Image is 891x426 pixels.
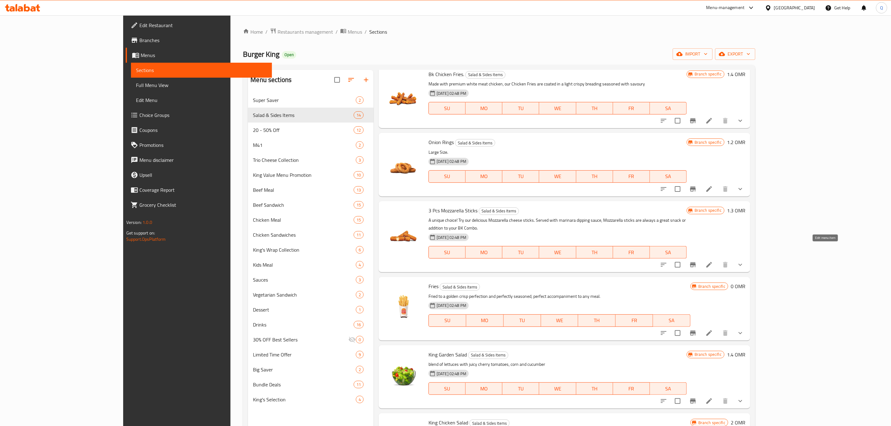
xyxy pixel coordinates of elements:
span: Promotions [139,141,267,149]
span: Select to update [671,258,684,271]
span: [DATE] 02:48 PM [434,303,469,308]
button: FR [613,102,650,114]
span: import [678,50,708,58]
span: Grocery Checklist [139,201,267,209]
span: MO [468,384,500,393]
button: export [715,48,755,60]
div: Chicken Meal [253,216,353,224]
button: TH [578,314,616,327]
div: Salad & Sides Items [465,71,506,79]
span: Menus [141,51,267,59]
h6: 1.4 OMR [727,350,745,359]
button: SU [429,102,466,114]
span: Branch specific [692,71,724,77]
span: TU [506,316,539,325]
div: Vegetarian Sandwich [253,291,356,298]
span: Coverage Report [139,186,267,194]
a: Support.OpsPlatform [126,235,166,243]
span: 9 [356,352,363,358]
span: Edit Restaurant [139,22,267,29]
span: King Garden Salad [429,350,467,359]
button: TU [504,314,541,327]
div: Open [282,51,296,59]
svg: Show Choices [737,261,744,269]
span: TU [505,104,537,113]
div: King's Wrap Collection6 [248,242,374,257]
div: Salad & Sides Items [468,351,508,359]
span: 2 [356,97,363,103]
a: Menus [340,28,362,36]
span: [DATE] 02:48 PM [434,90,469,96]
span: Bk Chicken Fries. [429,70,464,79]
button: WE [541,314,579,327]
span: [DATE] 02:48 PM [434,371,469,377]
span: Menu disclaimer [139,156,267,164]
button: SU [429,170,466,183]
span: Choice Groups [139,111,267,119]
p: blend of lettuces with juicy cherry tomatoes, corn and cucumber [429,361,687,368]
a: Menu disclaimer [126,152,272,167]
button: WE [539,246,576,259]
span: FR [618,316,651,325]
span: 0 [356,337,363,343]
div: items [356,336,364,343]
a: Coupons [126,123,272,138]
span: TH [579,248,611,257]
div: Beef Meal13 [248,182,374,197]
svg: Show Choices [737,185,744,193]
span: MO [468,172,500,181]
img: Fries [384,282,424,322]
span: [DATE] 02:48 PM [434,158,469,164]
div: King's Selection4 [248,392,374,407]
div: Salad & Sides Items [253,111,353,119]
button: TU [502,382,539,395]
div: Chicken Sandwiches11 [248,227,374,242]
h6: 1.2 OMR [727,138,745,147]
span: FR [616,172,647,181]
span: WE [542,248,574,257]
p: Large Size. [429,148,687,156]
span: 1.0.0 [143,218,152,226]
span: 30% OFF Best Sellers [253,336,348,343]
div: items [356,291,364,298]
span: Branch specific [692,351,724,357]
div: Beef Meal [253,186,353,194]
button: SU [429,382,466,395]
button: MO [466,314,504,327]
button: delete [718,326,733,341]
button: delete [718,113,733,128]
span: Sections [369,28,387,36]
span: 11 [354,232,363,238]
span: SA [656,316,688,325]
button: FR [613,170,650,183]
a: Upsell [126,167,272,182]
h6: 0 OMR [731,282,745,291]
button: SA [653,314,690,327]
span: Select to update [671,114,684,127]
div: 20 - 50% Off12 [248,123,374,138]
div: Trio Cheese Collection3 [248,152,374,167]
span: 11 [354,382,363,388]
div: Beef Sandwich [253,201,353,209]
div: Kids Meal [253,261,356,269]
span: MO [468,248,500,257]
span: TU [505,384,537,393]
svg: Show Choices [737,117,744,124]
div: King's Wrap Collection [253,246,356,254]
div: Bundle Deals [253,381,353,388]
p: A unique choice! Try our delicious Mozzarella cheese sticks. Served with marinara dipping sauce, ... [429,216,687,232]
div: items [354,231,364,239]
span: Branch specific [692,139,724,145]
span: TH [581,316,613,325]
button: FR [616,314,653,327]
span: Edit Menu [136,96,267,104]
button: MO [466,170,502,183]
button: MO [466,382,502,395]
span: TH [579,172,611,181]
div: Dessert [253,306,356,313]
span: FR [616,384,647,393]
span: SU [431,248,463,257]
